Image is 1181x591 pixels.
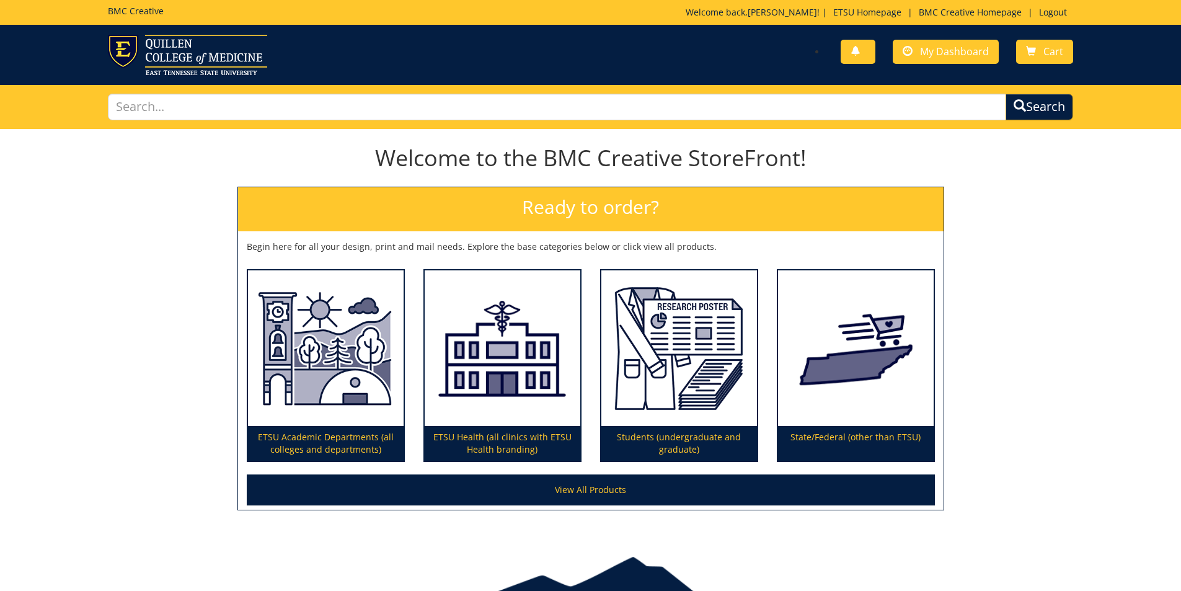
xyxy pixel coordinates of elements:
button: Search [1006,94,1073,120]
img: ETSU Health (all clinics with ETSU Health branding) [425,270,580,427]
h5: BMC Creative [108,6,164,16]
span: Cart [1043,45,1063,58]
a: ETSU Academic Departments (all colleges and departments) [248,270,404,461]
input: Search... [108,94,1007,120]
p: State/Federal (other than ETSU) [778,426,934,461]
img: ETSU Academic Departments (all colleges and departments) [248,270,404,427]
a: Cart [1016,40,1073,64]
a: ETSU Health (all clinics with ETSU Health branding) [425,270,580,461]
a: Logout [1033,6,1073,18]
a: View All Products [247,474,935,505]
h2: Ready to order? [238,187,944,231]
a: ETSU Homepage [827,6,908,18]
span: My Dashboard [920,45,989,58]
a: [PERSON_NAME] [748,6,817,18]
a: My Dashboard [893,40,999,64]
a: Students (undergraduate and graduate) [601,270,757,461]
p: ETSU Academic Departments (all colleges and departments) [248,426,404,461]
a: BMC Creative Homepage [913,6,1028,18]
h1: Welcome to the BMC Creative StoreFront! [237,146,944,171]
p: Welcome back, ! | | | [686,6,1073,19]
img: ETSU logo [108,35,267,75]
p: ETSU Health (all clinics with ETSU Health branding) [425,426,580,461]
a: State/Federal (other than ETSU) [778,270,934,461]
p: Begin here for all your design, print and mail needs. Explore the base categories below or click ... [247,241,935,253]
p: Students (undergraduate and graduate) [601,426,757,461]
img: Students (undergraduate and graduate) [601,270,757,427]
img: State/Federal (other than ETSU) [778,270,934,427]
